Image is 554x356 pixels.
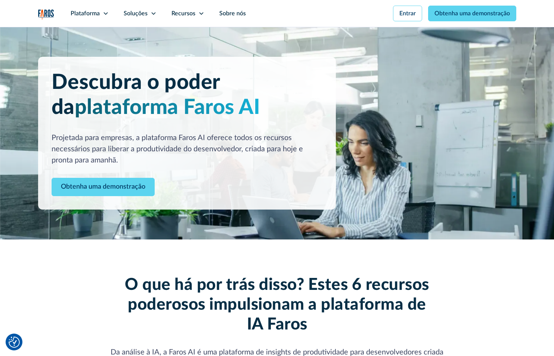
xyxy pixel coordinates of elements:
font: Plataforma [71,10,100,16]
img: Logotipo da empresa de análise e relatórios Faros. [38,9,54,20]
img: Revisit consent button [9,337,20,348]
font: Entrar [399,10,416,16]
a: Entrar [393,6,422,21]
font: O que há por trás disso? Estes 6 recursos poderosos impulsionam a plataforma de IA Faros [125,277,429,333]
a: Modal de contato [52,178,155,196]
a: Obtenha uma demonstração [428,6,516,21]
font: Recursos [171,10,195,16]
font: Obtenha uma demonstração [61,183,145,190]
font: Obtenha uma demonstração [434,10,510,16]
font: plataforma Faros AI [75,97,260,118]
font: Descubra o poder da [52,72,220,118]
font: Sobre nós [219,10,246,16]
button: Cookie Settings [9,337,20,348]
font: Soluções [124,10,148,16]
a: lar [38,9,54,20]
font: Projetada para empresas, a plataforma Faros AI oferece todos os recursos necessários para liberar... [52,134,303,164]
